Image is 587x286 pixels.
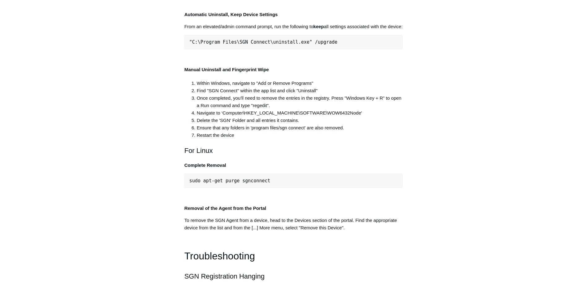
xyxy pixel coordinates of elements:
li: Find "SGN Connect" within the app list and click "Uninstall" [197,87,403,94]
li: Once completed, you'll need to remove the entries in the registry. Press "Windows Key + R" to ope... [197,94,403,109]
strong: Automatic Uninstall, Keep Device Settings [184,12,278,17]
h2: SGN Registration Hanging [184,271,403,282]
span: To remove the SGN Agent from a device, head to the Devices section of the portal. Find the approp... [184,218,397,230]
pre: sudo apt-get purge sgnconnect [184,174,403,188]
span: From an elevated/admin command prompt, run the following to all settings associated with the device: [184,24,403,29]
h2: For Linux [184,145,403,156]
strong: Complete Removal [184,162,226,168]
strong: keep [313,24,324,29]
strong: Removal of the Agent from the Portal [184,206,266,211]
li: Delete the 'SGN' Folder and all entries it contains. [197,117,403,124]
strong: Manual Uninstall and Fingerprint Wipe [184,67,269,72]
h1: Troubleshooting [184,248,403,264]
li: Ensure that any folders in 'program files/sgn connect' are also removed. [197,124,403,132]
li: Restart the device [197,132,403,139]
li: Navigate to ‘Computer\HKEY_LOCAL_MACHINE\SOFTWARE\WOW6432Node' [197,109,403,117]
span: "C:\Program Files\SGN Connect\uninstall.exe" /upgrade [189,39,338,45]
li: Within Windows, navigate to "Add or Remove Programs" [197,80,403,87]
